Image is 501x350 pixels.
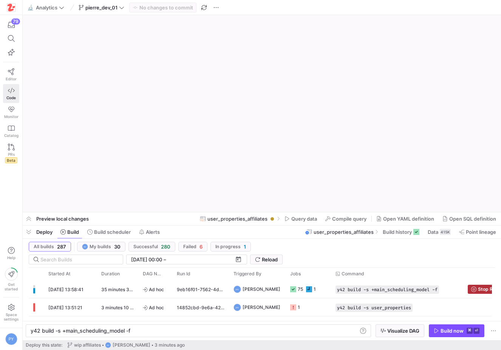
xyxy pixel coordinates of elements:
button: 79 [3,18,19,32]
span: DAG Name [143,271,162,276]
input: Start datetime [131,256,162,262]
span: Monitor [4,114,19,119]
button: pierre_dev_01 [77,3,126,12]
span: 30 [114,244,121,250]
button: Query data [281,212,320,225]
span: Ad hoc [143,317,168,335]
span: Code [6,95,16,100]
div: 1 [298,298,300,316]
div: 415K [440,229,451,235]
div: 1 [314,280,316,298]
div: 79 [11,18,20,25]
span: PRs [8,152,15,157]
span: [DATE] 13:51:21 [48,305,82,310]
button: Data415K [424,226,454,238]
span: Stop Run [478,287,498,292]
input: End datetime [168,256,217,262]
button: In progress1 [210,242,251,252]
button: Getstarted [3,265,19,294]
div: 14852cbd-9e6a-42b4-8a95-1f0a5c1883da [172,298,229,316]
button: 🔬Analytics [26,3,66,12]
span: Jobs [290,271,301,276]
a: Code [3,84,19,103]
button: wip affiliatesPY[PERSON_NAME]3 minutes ago [65,340,187,350]
span: [DATE] 13:58:41 [48,287,83,292]
a: Catalog [3,122,19,141]
div: PY [233,286,241,293]
span: – [164,256,166,262]
span: Compile query [332,216,366,222]
div: PY [82,244,88,250]
span: 3 minutes ago [155,342,185,348]
button: Point lineage [456,226,499,238]
y42-duration: 35 minutes 37 seconds [101,287,151,292]
button: Visualize DAG [376,324,424,337]
span: [PERSON_NAME] [243,298,280,316]
span: 6 [199,244,203,250]
button: Build [57,226,82,238]
span: 287 [57,244,66,250]
span: Reload [262,256,278,262]
button: Failed6 [178,242,207,252]
button: Help [3,244,19,263]
kbd: ⏎ [473,328,479,334]
span: Command [342,271,364,276]
span: Open YAML definition [383,216,434,222]
span: Help [6,255,16,260]
span: Ad hoc [143,299,168,316]
y42-duration: 3 minutes 10 seconds [101,305,148,310]
span: Triggered By [233,271,261,276]
button: Compile query [322,212,370,225]
span: Alerts [146,229,160,235]
span: 1 [244,244,246,250]
span: Catalog [4,133,19,138]
button: Build scheduler [84,226,134,238]
span: Build [67,229,79,235]
span: wip affiliates [74,342,101,348]
button: Successful280 [128,242,175,252]
span: Successful [133,244,158,249]
span: Build scheduler [94,229,131,235]
span: 🔬 [28,5,33,10]
button: All builds287 [29,242,71,252]
div: PY [105,342,111,348]
div: 75 [298,280,303,298]
span: Visualize DAG [387,328,419,334]
span: y42 build -s user_properties [337,305,411,310]
span: Analytics [36,5,57,11]
span: Get started [5,282,18,291]
span: Ad hoc [143,281,168,298]
button: PY [3,331,19,347]
button: Build now⌘⏎ [429,324,484,337]
span: Deploy this state: [26,342,62,348]
img: https://storage.googleapis.com/y42-prod-data-exchange/images/h4OkG5kwhGXbZ2sFpobXAPbjBGJTZTGe3yEd... [8,4,15,11]
span: Build history [383,229,412,235]
span: y42 build -s +main_scheduling_model -f [31,327,130,334]
button: Alerts [136,226,163,238]
span: [PERSON_NAME] [243,280,280,298]
span: user_properties_affiliates [314,229,374,235]
button: Reload [250,255,283,264]
span: Editor [6,77,17,81]
span: All builds [34,244,54,249]
span: user_properties_affiliates [207,216,268,222]
span: Query data [291,216,317,222]
div: 9eb16f01-7562-4dd7-b708-bda4bed4d865 [172,280,229,298]
span: Duration [101,271,120,276]
span: Failed [183,244,196,249]
a: PRsBeta [3,141,19,166]
span: pierre_dev_01 [85,5,118,11]
span: Space settings [4,312,19,321]
div: PY [5,333,17,345]
a: https://storage.googleapis.com/y42-prod-data-exchange/images/h4OkG5kwhGXbZ2sFpobXAPbjBGJTZTGe3yEd... [3,1,19,14]
span: [PERSON_NAME] [113,342,150,348]
input: Search Builds [40,256,117,262]
button: Open YAML definition [373,212,438,225]
span: My builds [90,244,111,249]
span: Preview local changes [36,216,89,222]
span: In progress [215,244,241,249]
div: PY [233,304,241,311]
div: e5fcb64a-3846-4c60-b365-526ea2504a46 [172,316,229,334]
button: Open SQL definition [439,212,499,225]
span: 280 [161,244,170,250]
